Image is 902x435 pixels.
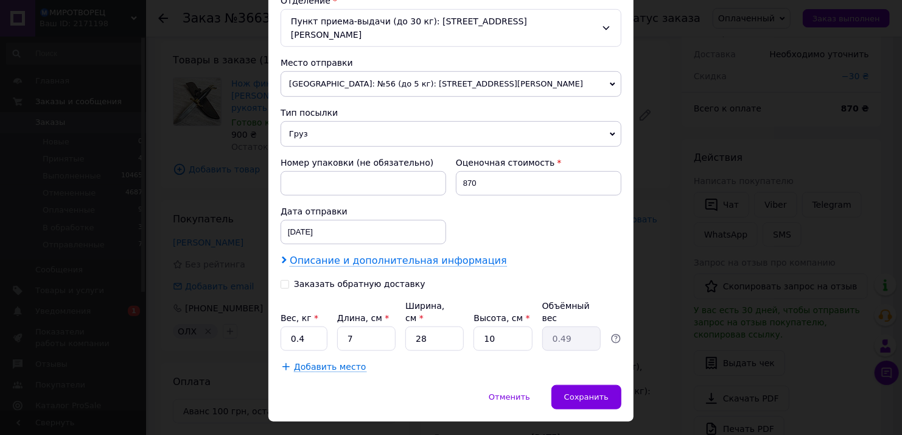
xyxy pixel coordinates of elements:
[281,108,338,118] span: Тип посылки
[281,205,446,217] div: Дата отправки
[281,58,353,68] span: Место отправки
[474,313,530,323] label: Высота, см
[281,121,621,147] span: Груз
[489,392,530,401] span: Отменить
[290,255,507,267] span: Описание и дополнительная информация
[281,71,621,97] span: [GEOGRAPHIC_DATA]: №56 (до 5 кг): [STREET_ADDRESS][PERSON_NAME]
[281,9,621,47] div: Пункт приема-выдачи (до 30 кг): [STREET_ADDRESS][PERSON_NAME]
[294,279,425,289] div: Заказать обратную доставку
[337,313,389,323] label: Длина, см
[456,157,621,169] div: Оценочная стоимость
[294,362,366,372] span: Добавить место
[281,157,446,169] div: Номер упаковки (не обязательно)
[281,313,318,323] label: Вес, кг
[405,301,444,323] label: Ширина, см
[564,392,609,401] span: Сохранить
[542,300,601,324] div: Объёмный вес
